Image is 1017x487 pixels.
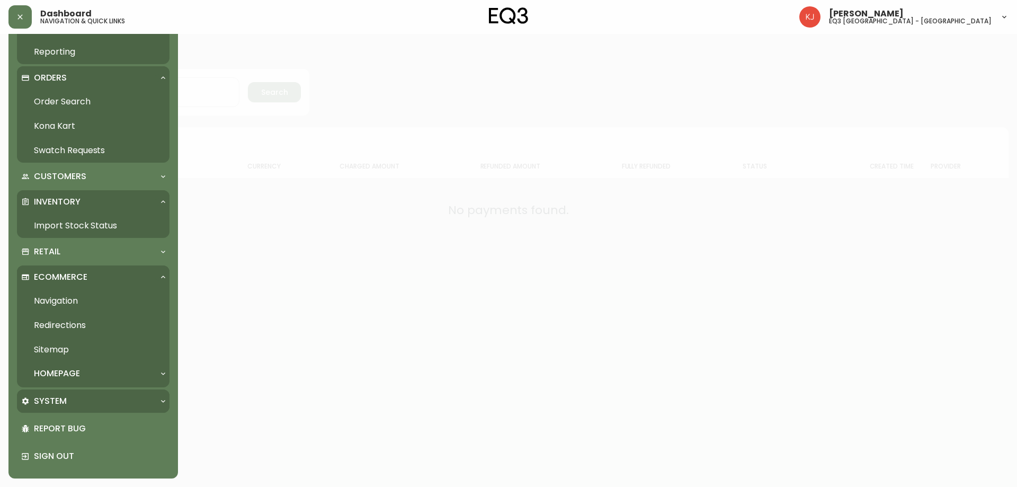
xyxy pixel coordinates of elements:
[34,271,87,283] p: Ecommerce
[17,66,169,90] div: Orders
[17,90,169,114] a: Order Search
[17,40,169,64] a: Reporting
[34,368,80,379] p: Homepage
[34,423,165,435] p: Report Bug
[799,6,820,28] img: 24a625d34e264d2520941288c4a55f8e
[34,450,165,462] p: Sign Out
[17,415,169,442] div: Report Bug
[34,395,67,407] p: System
[40,18,125,24] h5: navigation & quick links
[829,10,904,18] span: [PERSON_NAME]
[34,196,81,208] p: Inventory
[17,313,169,338] a: Redirections
[34,246,60,258] p: Retail
[17,442,169,470] div: Sign Out
[17,240,169,263] div: Retail
[17,265,169,289] div: Ecommerce
[34,72,67,84] p: Orders
[17,338,169,362] a: Sitemap
[17,289,169,313] a: Navigation
[34,171,86,182] p: Customers
[17,138,169,163] a: Swatch Requests
[17,190,169,214] div: Inventory
[829,18,992,24] h5: eq3 [GEOGRAPHIC_DATA] - [GEOGRAPHIC_DATA]
[40,10,92,18] span: Dashboard
[17,165,169,188] div: Customers
[489,7,528,24] img: logo
[17,389,169,413] div: System
[17,114,169,138] a: Kona Kart
[17,362,169,385] div: Homepage
[17,214,169,238] a: Import Stock Status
